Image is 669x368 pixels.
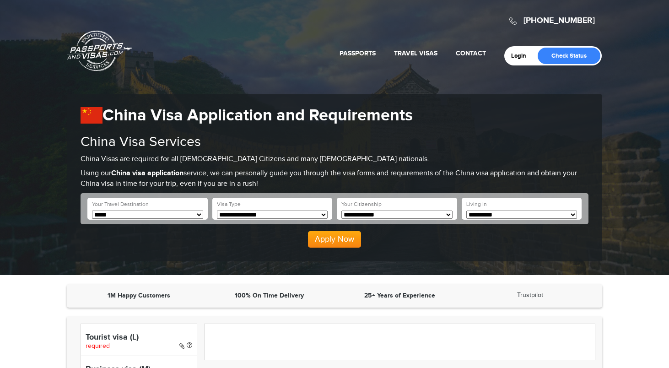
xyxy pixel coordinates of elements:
a: Contact [456,49,486,57]
p: Using our service, we can personally guide you through the visa forms and requirements of the Chi... [81,168,588,189]
i: Paper Visa [179,343,184,349]
strong: 100% On Time Delivery [235,292,304,299]
span: required [86,342,110,350]
a: Check Status [538,48,600,64]
label: Your Citizenship [341,200,382,208]
a: Travel Visas [394,49,437,57]
strong: China visa application [111,169,183,178]
strong: 1M Happy Customers [108,292,170,299]
label: Visa Type [217,200,241,208]
a: Trustpilot [517,292,543,299]
a: Passports & [DOMAIN_NAME] [67,30,132,71]
a: Passports [340,49,376,57]
button: Apply Now [308,231,361,248]
a: [PHONE_NUMBER] [523,16,595,26]
h4: Tourist visa (L) [86,333,192,342]
h2: China Visa Services [81,135,588,150]
label: Living In [466,200,487,208]
a: Login [511,52,533,60]
h1: China Visa Application and Requirements [81,106,588,125]
p: China Visas are required for all [DEMOGRAPHIC_DATA] Citizens and many [DEMOGRAPHIC_DATA] nationals. [81,154,588,165]
strong: 25+ Years of Experience [364,292,435,299]
label: Your Travel Destination [92,200,149,208]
